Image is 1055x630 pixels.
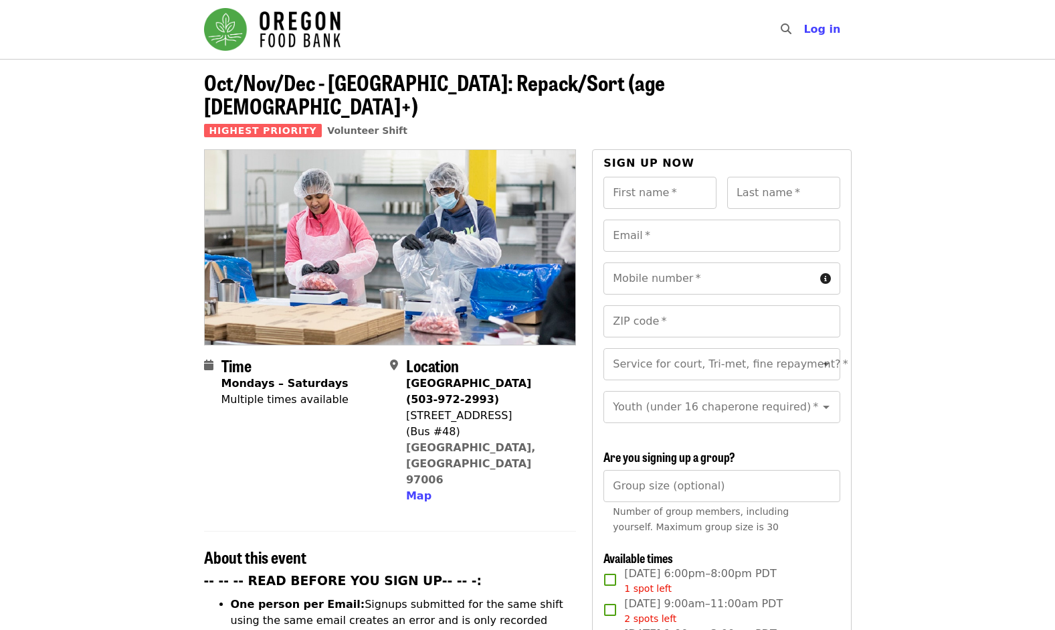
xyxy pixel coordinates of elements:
div: Multiple times available [221,392,349,408]
input: First name [603,177,716,209]
strong: Mondays – Saturdays [221,377,349,390]
span: Oct/Nov/Dec - [GEOGRAPHIC_DATA]: Repack/Sort (age [DEMOGRAPHIC_DATA]+) [204,66,665,121]
i: calendar icon [204,359,213,372]
img: Oct/Nov/Dec - Beaverton: Repack/Sort (age 10+) organized by Oregon Food Bank [205,150,576,344]
div: (Bus #48) [406,424,565,440]
button: Open [817,355,836,374]
a: [GEOGRAPHIC_DATA], [GEOGRAPHIC_DATA] 97006 [406,441,536,486]
span: 2 spots left [624,613,676,624]
button: Log in [793,16,851,43]
span: Map [406,489,431,502]
strong: One person per Email: [231,598,365,611]
span: Log in [803,23,840,35]
a: Volunteer Shift [327,125,407,136]
span: Time [221,353,252,377]
span: About this event [204,545,306,568]
input: Search [799,13,810,46]
input: Last name [727,177,840,209]
button: Map [406,488,431,504]
strong: [GEOGRAPHIC_DATA] (503-972-2993) [406,377,531,406]
span: Number of group members, including yourself. Maximum group size is 30 [613,506,789,532]
span: [DATE] 6:00pm–8:00pm PDT [624,566,776,596]
span: Sign up now [603,157,694,169]
input: [object Object] [603,470,840,502]
input: Email [603,220,840,252]
i: map-marker-alt icon [390,359,398,372]
strong: -- -- -- READ BEFORE YOU SIGN UP-- -- -: [204,574,482,588]
i: circle-info icon [820,272,831,285]
i: search icon [781,23,791,35]
span: 1 spot left [624,583,672,594]
div: [STREET_ADDRESS] [406,408,565,424]
span: Are you signing up a group? [603,448,735,465]
span: [DATE] 9:00am–11:00am PDT [624,596,783,626]
img: Oregon Food Bank - Home [204,8,341,51]
span: Available times [603,549,673,566]
span: Highest Priority [204,124,322,137]
span: Location [406,353,459,377]
input: Mobile number [603,262,814,295]
button: Open [817,398,836,416]
input: ZIP code [603,305,840,337]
